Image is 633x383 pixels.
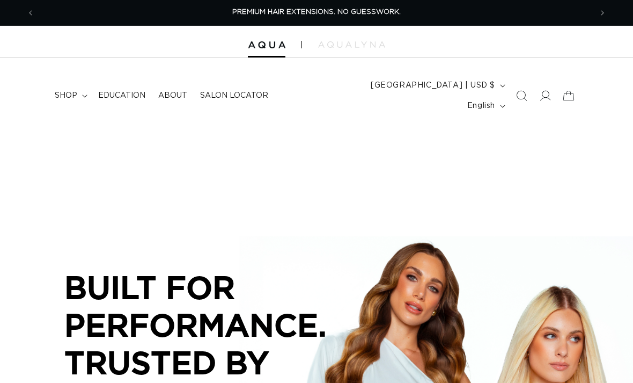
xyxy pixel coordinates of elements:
[232,9,401,16] span: PREMIUM HAIR EXTENSIONS. NO GUESSWORK.
[318,41,385,48] img: aqualyna.com
[55,91,77,100] span: shop
[467,100,495,112] span: English
[19,3,42,23] button: Previous announcement
[364,75,510,96] button: [GEOGRAPHIC_DATA] | USD $
[461,96,510,116] button: English
[92,84,152,107] a: Education
[98,91,145,100] span: Education
[200,91,268,100] span: Salon Locator
[591,3,614,23] button: Next announcement
[371,80,495,91] span: [GEOGRAPHIC_DATA] | USD $
[510,84,533,107] summary: Search
[48,84,92,107] summary: shop
[152,84,194,107] a: About
[194,84,275,107] a: Salon Locator
[248,41,285,49] img: Aqua Hair Extensions
[158,91,187,100] span: About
